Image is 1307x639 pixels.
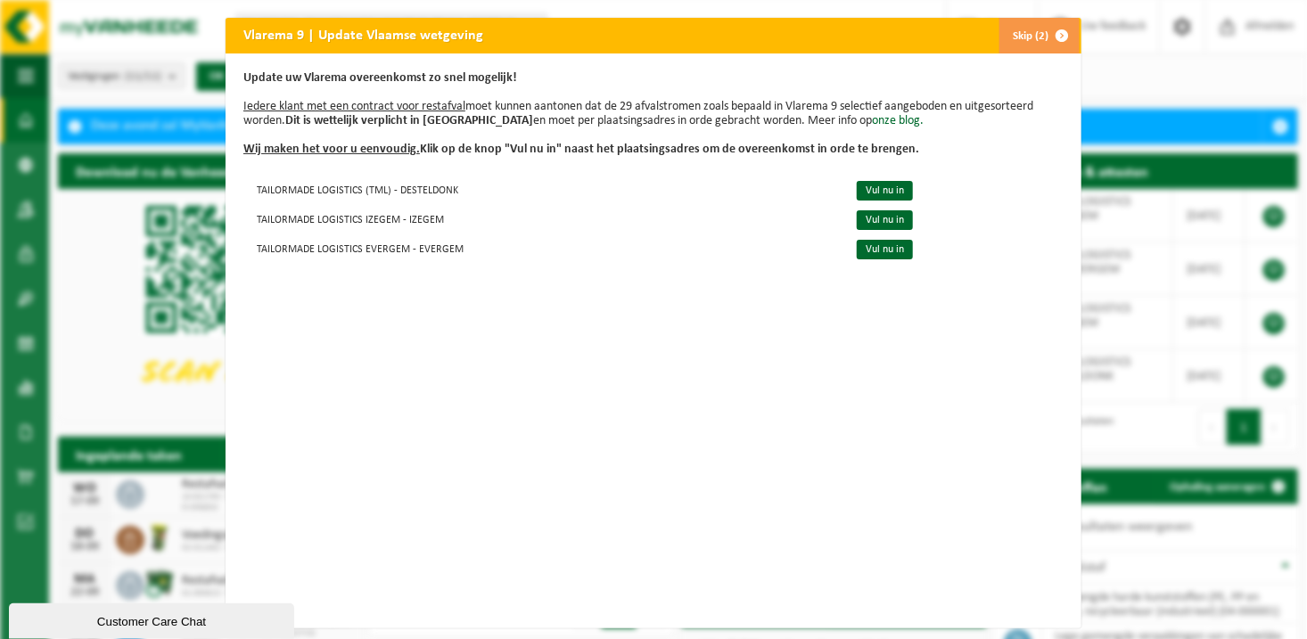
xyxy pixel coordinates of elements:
h2: Vlarema 9 | Update Vlaamse wetgeving [226,18,501,52]
a: onze blog. [872,114,924,127]
b: Klik op de knop "Vul nu in" naast het plaatsingsadres om de overeenkomst in orde te brengen. [243,143,919,156]
b: Dit is wettelijk verplicht in [GEOGRAPHIC_DATA] [285,114,533,127]
a: Vul nu in [857,210,913,230]
a: Vul nu in [857,240,913,259]
td: TAILORMADE LOGISTICS IZEGEM - IZEGEM [243,204,842,233]
u: Wij maken het voor u eenvoudig. [243,143,420,156]
td: TAILORMADE LOGISTICS (TML) - DESTELDONK [243,175,842,204]
a: Vul nu in [857,181,913,201]
p: moet kunnen aantonen dat de 29 afvalstromen zoals bepaald in Vlarema 9 selectief aangeboden en ui... [243,71,1064,157]
b: Update uw Vlarema overeenkomst zo snel mogelijk! [243,71,517,85]
iframe: chat widget [9,600,298,639]
td: TAILORMADE LOGISTICS EVERGEM - EVERGEM [243,233,842,263]
u: Iedere klant met een contract voor restafval [243,100,465,113]
button: Skip (2) [999,18,1080,53]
